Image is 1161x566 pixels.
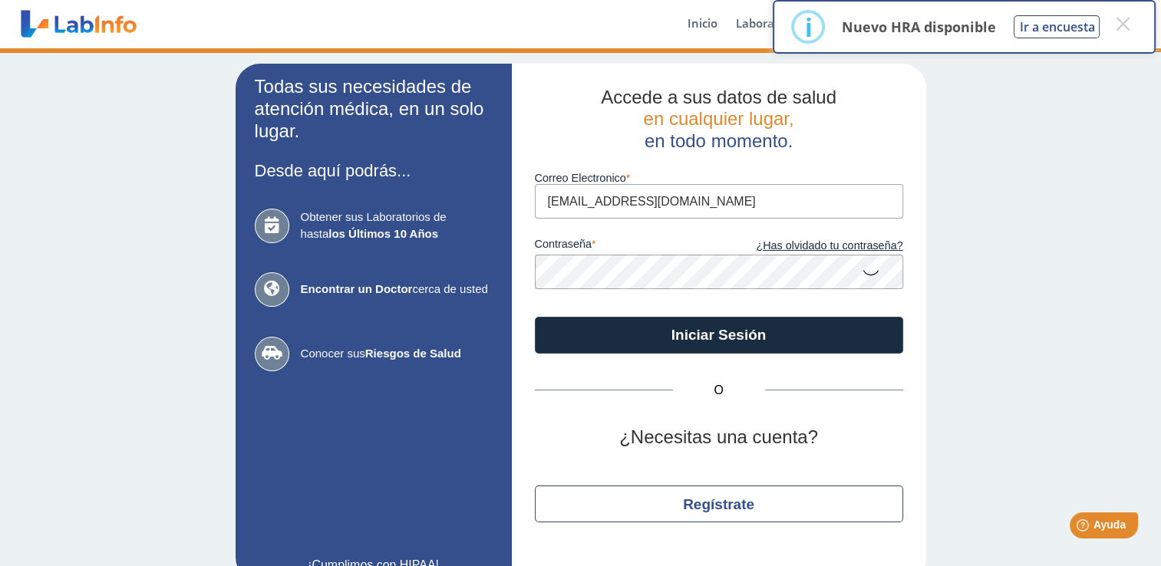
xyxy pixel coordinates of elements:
[643,108,793,129] span: en cualquier lugar,
[1024,506,1144,549] iframe: Help widget launcher
[255,161,493,180] h3: Desde aquí podrás...
[301,281,493,298] span: cerca de usted
[535,485,903,522] button: Regístrate
[601,87,836,107] span: Accede a sus datos de salud
[719,238,903,255] a: ¿Has olvidado tu contraseña?
[255,76,493,142] h2: Todas sus necesidades de atención médica, en un solo lugar.
[1109,10,1136,38] button: Close this dialog
[535,426,903,449] h2: ¿Necesitas una cuenta?
[535,317,903,354] button: Iniciar Sesión
[301,209,493,243] span: Obtener sus Laboratorios de hasta
[365,347,461,360] b: Riesgos de Salud
[673,381,765,400] span: O
[328,227,438,240] b: los Últimos 10 Años
[645,130,793,151] span: en todo momento.
[841,18,995,36] p: Nuevo HRA disponible
[1014,15,1100,38] button: Ir a encuesta
[301,345,493,363] span: Conocer sus
[301,282,413,295] b: Encontrar un Doctor
[804,13,812,41] div: i
[535,238,719,255] label: contraseña
[535,172,903,184] label: Correo Electronico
